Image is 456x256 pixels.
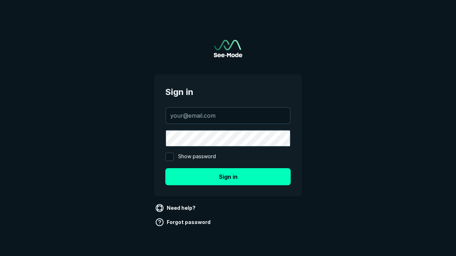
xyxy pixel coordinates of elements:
[165,86,291,98] span: Sign in
[178,153,216,161] span: Show password
[166,108,290,123] input: your@email.com
[154,217,213,228] a: Forgot password
[214,40,242,57] a: Go to sign in
[214,40,242,57] img: See-Mode Logo
[154,202,198,214] a: Need help?
[165,168,291,185] button: Sign in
